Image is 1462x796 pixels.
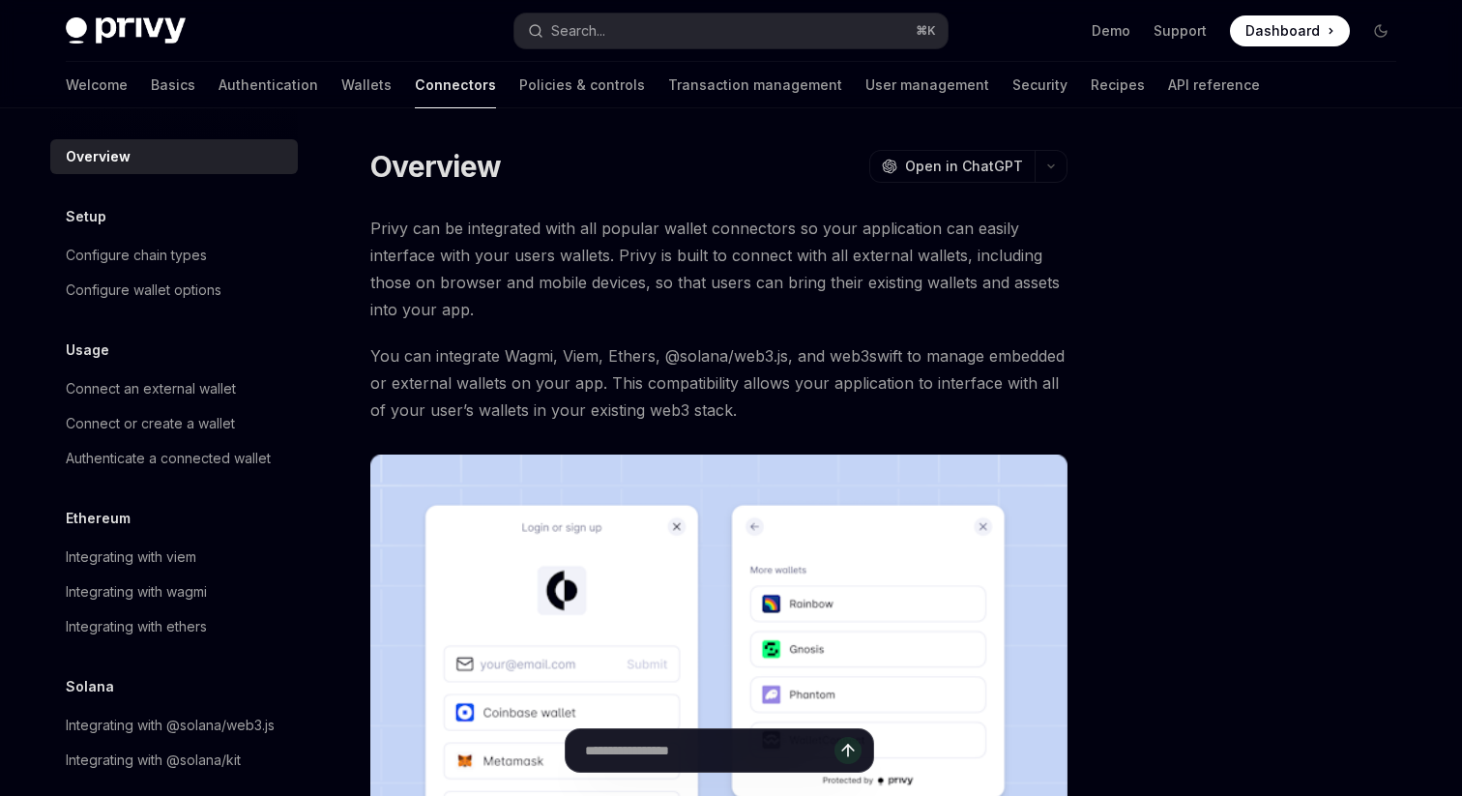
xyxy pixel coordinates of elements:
a: Basics [151,62,195,108]
div: Connect an external wallet [66,377,236,400]
div: Search... [551,19,605,43]
a: Integrating with viem [50,540,298,575]
a: Dashboard [1230,15,1350,46]
a: API reference [1168,62,1260,108]
a: Configure chain types [50,238,298,273]
a: Welcome [66,62,128,108]
div: Integrating with ethers [66,615,207,638]
span: Dashboard [1245,21,1320,41]
div: Integrating with viem [66,545,196,569]
h5: Solana [66,675,114,698]
a: Authenticate a connected wallet [50,441,298,476]
span: Privy can be integrated with all popular wallet connectors so your application can easily interfa... [370,215,1067,323]
h5: Setup [66,205,106,228]
div: Overview [66,145,131,168]
div: Authenticate a connected wallet [66,447,271,470]
div: Integrating with @solana/kit [66,749,241,772]
div: Connect or create a wallet [66,412,235,435]
h1: Overview [370,149,501,184]
a: User management [865,62,989,108]
button: Send message [834,737,862,764]
a: Authentication [219,62,318,108]
a: Integrating with @solana/kit [50,743,298,778]
span: You can integrate Wagmi, Viem, Ethers, @solana/web3.js, and web3swift to manage embedded or exter... [370,342,1067,424]
button: Toggle dark mode [1365,15,1396,46]
a: Transaction management [668,62,842,108]
a: Connectors [415,62,496,108]
a: Integrating with @solana/web3.js [50,708,298,743]
h5: Usage [66,339,109,362]
a: Support [1154,21,1207,41]
a: Policies & controls [519,62,645,108]
div: Integrating with @solana/web3.js [66,714,275,737]
span: ⌘ K [916,23,936,39]
a: Configure wallet options [50,273,298,308]
h5: Ethereum [66,507,131,530]
button: Search...⌘K [514,14,948,48]
span: Open in ChatGPT [905,157,1023,176]
img: dark logo [66,17,186,44]
a: Connect or create a wallet [50,406,298,441]
a: Integrating with wagmi [50,575,298,609]
div: Integrating with wagmi [66,580,207,604]
div: Configure chain types [66,244,207,267]
a: Wallets [341,62,392,108]
div: Configure wallet options [66,279,221,302]
button: Open in ChatGPT [869,150,1035,183]
a: Integrating with ethers [50,609,298,644]
a: Demo [1092,21,1130,41]
a: Overview [50,139,298,174]
a: Recipes [1091,62,1145,108]
a: Security [1012,62,1067,108]
a: Connect an external wallet [50,371,298,406]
